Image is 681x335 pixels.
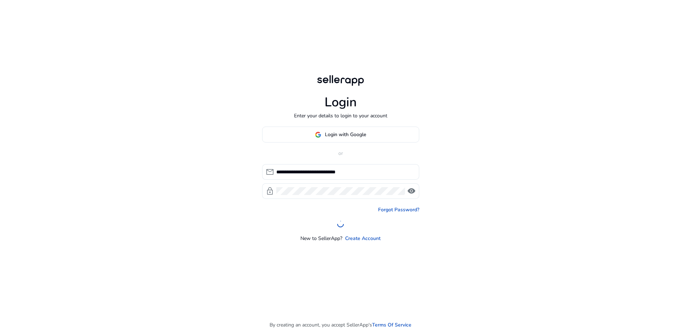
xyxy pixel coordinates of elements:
[325,131,366,138] span: Login with Google
[266,168,274,176] span: mail
[372,321,411,329] a: Terms Of Service
[300,235,342,242] p: New to SellerApp?
[325,95,357,110] h1: Login
[262,127,419,143] button: Login with Google
[266,187,274,195] span: lock
[345,235,381,242] a: Create Account
[315,132,321,138] img: google-logo.svg
[294,112,387,119] p: Enter your details to login to your account
[407,187,416,195] span: visibility
[378,206,419,213] a: Forgot Password?
[262,150,419,157] p: or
